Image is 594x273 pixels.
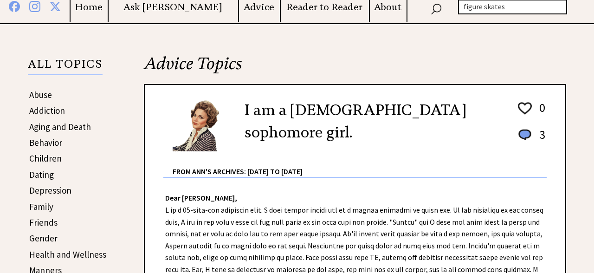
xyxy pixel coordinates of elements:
a: Health and Wellness [29,249,106,260]
td: 0 [535,100,546,126]
a: Addiction [29,105,65,116]
a: Family [29,201,53,212]
a: Ask [PERSON_NAME] [109,1,237,13]
a: Children [29,153,62,164]
img: Ann6%20v2%20small.png [173,99,231,151]
a: Depression [29,185,71,196]
a: Gender [29,233,58,244]
a: Friends [29,217,58,228]
strong: Dear [PERSON_NAME], [165,193,237,202]
div: From Ann's Archives: [DATE] to [DATE] [173,152,547,177]
h2: Advice Topics [144,52,566,84]
a: Abuse [29,89,52,100]
p: ALL TOPICS [28,59,103,75]
a: Advice [239,1,279,13]
a: Aging and Death [29,121,91,132]
a: Reader to Reader [281,1,368,13]
h2: I am a [DEMOGRAPHIC_DATA] sophomore girl. [245,99,503,143]
a: Home [71,1,107,13]
a: Dating [29,169,54,180]
td: 3 [535,127,546,151]
img: search_nav.png [431,1,442,15]
img: message_round%201.png [517,128,533,143]
a: About [370,1,406,13]
a: Behavior [29,137,62,148]
img: heart_outline%201.png [517,100,533,117]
